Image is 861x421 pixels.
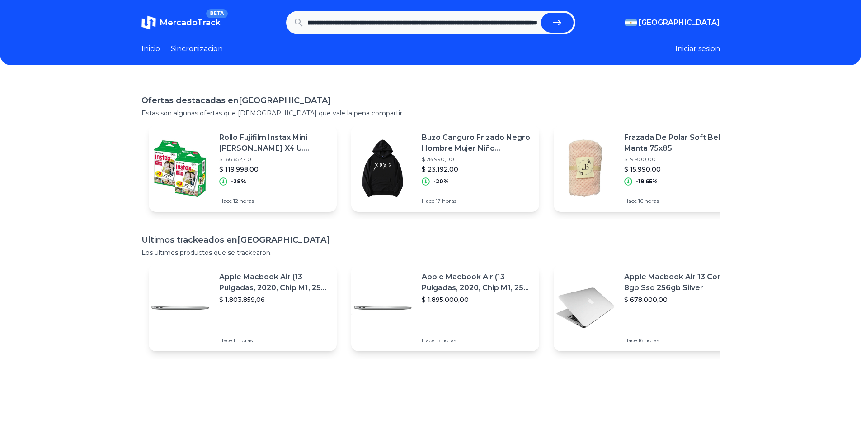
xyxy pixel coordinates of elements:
[219,197,329,205] p: Hace 12 horas
[141,234,720,246] h1: Ultimos trackeados en [GEOGRAPHIC_DATA]
[149,276,212,340] img: Featured image
[624,295,734,304] p: $ 678.000,00
[231,178,246,185] p: -28%
[636,178,658,185] p: -19,65%
[422,337,532,344] p: Hace 15 horas
[351,264,539,351] a: Featured imageApple Macbook Air (13 Pulgadas, 2020, Chip M1, 256 Gb De Ssd, 8 Gb De Ram) - Plata$...
[433,178,449,185] p: -20%
[675,43,720,54] button: Iniciar sesion
[639,17,720,28] span: [GEOGRAPHIC_DATA]
[141,248,720,257] p: Los ultimos productos que se trackearon.
[219,295,329,304] p: $ 1.803.859,06
[149,125,337,212] a: Featured imageRollo Fujifilm Instax Mini [PERSON_NAME] X4 U. Entrega Prem$ 166.652,40$ 119.998,00...
[624,197,734,205] p: Hace 16 horas
[219,132,329,154] p: Rollo Fujifilm Instax Mini [PERSON_NAME] X4 U. Entrega Prem
[351,276,414,340] img: Featured image
[422,272,532,293] p: Apple Macbook Air (13 Pulgadas, 2020, Chip M1, 256 Gb De Ssd, 8 Gb De Ram) - Plata
[624,165,734,174] p: $ 15.990,00
[160,18,221,28] span: MercadoTrack
[219,156,329,163] p: $ 166.652,40
[141,15,221,30] a: MercadoTrackBETA
[149,264,337,351] a: Featured imageApple Macbook Air (13 Pulgadas, 2020, Chip M1, 256 Gb De Ssd, 8 Gb De Ram) - Plata$...
[149,137,212,200] img: Featured image
[422,165,532,174] p: $ 23.192,00
[624,156,734,163] p: $ 19.900,00
[554,276,617,340] img: Featured image
[219,337,329,344] p: Hace 11 horas
[141,94,720,107] h1: Ofertas destacadas en [GEOGRAPHIC_DATA]
[219,165,329,174] p: $ 119.998,00
[554,125,742,212] a: Featured imageFrazada De Polar Soft Bebé Manta 75x85$ 19.900,00$ 15.990,00-19,65%Hace 16 horas
[351,137,414,200] img: Featured image
[422,197,532,205] p: Hace 17 horas
[625,19,637,26] img: Argentina
[219,272,329,293] p: Apple Macbook Air (13 Pulgadas, 2020, Chip M1, 256 Gb De Ssd, 8 Gb De Ram) - Plata
[351,125,539,212] a: Featured imageBuzo Canguro Frizado Negro Hombre Mujer Niño Estampado$ 28.990,00$ 23.192,00-20%Hac...
[141,43,160,54] a: Inicio
[624,337,734,344] p: Hace 16 horas
[141,109,720,118] p: Estas son algunas ofertas que [DEMOGRAPHIC_DATA] que vale la pena compartir.
[624,272,734,293] p: Apple Macbook Air 13 Core I5 8gb Ssd 256gb Silver
[422,132,532,154] p: Buzo Canguro Frizado Negro Hombre Mujer Niño Estampado
[624,132,734,154] p: Frazada De Polar Soft Bebé Manta 75x85
[554,137,617,200] img: Featured image
[422,295,532,304] p: $ 1.895.000,00
[206,9,227,18] span: BETA
[422,156,532,163] p: $ 28.990,00
[171,43,223,54] a: Sincronizacion
[625,17,720,28] button: [GEOGRAPHIC_DATA]
[141,15,156,30] img: MercadoTrack
[554,264,742,351] a: Featured imageApple Macbook Air 13 Core I5 8gb Ssd 256gb Silver$ 678.000,00Hace 16 horas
